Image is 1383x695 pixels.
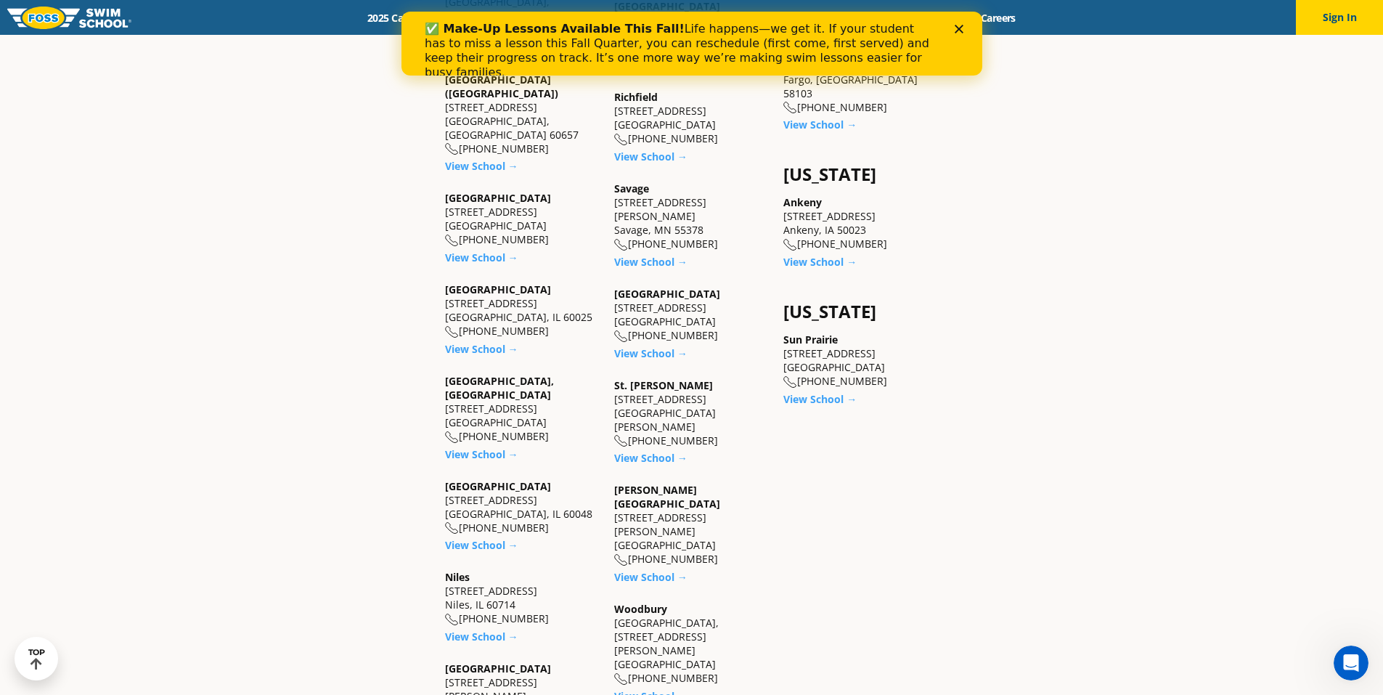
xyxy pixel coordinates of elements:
div: [GEOGRAPHIC_DATA], [STREET_ADDRESS][PERSON_NAME] [GEOGRAPHIC_DATA] [PHONE_NUMBER] [614,602,769,686]
a: St. [PERSON_NAME] [614,378,713,392]
div: [STREET_ADDRESS] [GEOGRAPHIC_DATA], IL 60048 [PHONE_NUMBER] [445,479,600,535]
h4: [US_STATE] [783,164,938,184]
div: [STREET_ADDRESS] [GEOGRAPHIC_DATA][PERSON_NAME] [PHONE_NUMBER] [614,378,769,448]
div: [STREET_ADDRESS] [GEOGRAPHIC_DATA], IL 60025 [PHONE_NUMBER] [445,283,600,338]
img: location-phone-o-icon.svg [445,235,459,247]
a: 2025 Calendar [355,11,446,25]
h4: [US_STATE] [783,301,938,322]
img: location-phone-o-icon.svg [614,239,628,251]
img: location-phone-o-icon.svg [445,143,459,155]
a: [GEOGRAPHIC_DATA], [GEOGRAPHIC_DATA] [445,374,554,402]
a: About [PERSON_NAME] [634,11,769,25]
a: View School → [445,342,518,356]
a: Ankeny [783,195,822,209]
div: [STREET_ADDRESS] Ankeny, IA 50023 [PHONE_NUMBER] [783,195,938,251]
div: Close [553,13,568,22]
div: [STREET_ADDRESS] [GEOGRAPHIC_DATA] [PHONE_NUMBER] [445,374,600,444]
a: [GEOGRAPHIC_DATA] [445,479,551,493]
img: location-phone-o-icon.svg [783,376,797,389]
a: View School → [614,570,688,584]
a: Sun Prairie [783,333,838,346]
a: [GEOGRAPHIC_DATA] [445,283,551,296]
img: location-phone-o-icon.svg [445,326,459,338]
a: View School → [614,150,688,163]
a: [GEOGRAPHIC_DATA] [614,287,720,301]
a: View School → [614,346,688,360]
img: location-phone-o-icon.svg [445,522,459,535]
div: [STREET_ADDRESS][PERSON_NAME] Savage, MN 55378 [PHONE_NUMBER] [614,182,769,251]
a: [GEOGRAPHIC_DATA] ([GEOGRAPHIC_DATA]) [445,73,558,100]
img: location-phone-o-icon.svg [783,239,797,251]
a: View School → [445,251,518,264]
a: View School → [445,159,518,173]
iframe: Intercom live chat banner [401,12,982,76]
a: View School → [445,447,518,461]
img: location-phone-o-icon.svg [614,134,628,146]
a: View School → [783,392,857,406]
b: ✅ Make-Up Lessons Available This Fall! [23,10,283,24]
img: location-phone-o-icon.svg [614,435,628,447]
a: [PERSON_NAME][GEOGRAPHIC_DATA] [614,483,720,511]
a: Blog [922,11,968,25]
img: FOSS Swim School Logo [7,7,131,29]
img: location-phone-o-icon.svg [783,102,797,114]
a: Niles [445,570,470,584]
div: [STREET_ADDRESS] [GEOGRAPHIC_DATA] [PHONE_NUMBER] [783,333,938,389]
iframe: Intercom live chat [1334,646,1368,680]
img: location-phone-o-icon.svg [614,330,628,343]
div: [STREET_ADDRESS] [PERSON_NAME][GEOGRAPHIC_DATA] [PHONE_NUMBER] [614,483,769,566]
img: location-phone-o-icon.svg [445,614,459,626]
a: Careers [968,11,1028,25]
a: Swim Like [PERSON_NAME] [769,11,923,25]
a: View School → [445,538,518,552]
img: location-phone-o-icon.svg [614,554,628,566]
a: [GEOGRAPHIC_DATA] [445,662,551,675]
a: Swim Path® Program [507,11,634,25]
a: View School → [614,255,688,269]
div: [STREET_ADDRESS] [GEOGRAPHIC_DATA] [PHONE_NUMBER] [445,191,600,247]
a: Richfield [614,90,658,104]
img: location-phone-o-icon.svg [614,673,628,686]
img: location-phone-o-icon.svg [445,431,459,444]
div: Life happens—we get it. If your student has to miss a lesson this Fall Quarter, you can reschedul... [23,10,534,68]
a: View School → [614,451,688,465]
a: View School → [783,118,857,131]
a: [GEOGRAPHIC_DATA] [445,191,551,205]
a: Woodbury [614,602,667,616]
a: View School → [783,255,857,269]
div: [STREET_ADDRESS] [GEOGRAPHIC_DATA], [GEOGRAPHIC_DATA] 60657 [PHONE_NUMBER] [445,73,600,156]
a: View School → [445,630,518,643]
div: [STREET_ADDRESS] Niles, IL 60714 [PHONE_NUMBER] [445,570,600,626]
a: Savage [614,182,649,195]
div: [STREET_ADDRESS] Fargo, [GEOGRAPHIC_DATA] 58103 [PHONE_NUMBER] [783,45,938,115]
div: [STREET_ADDRESS] [GEOGRAPHIC_DATA] [PHONE_NUMBER] [614,287,769,343]
a: Schools [446,11,507,25]
div: [STREET_ADDRESS] [GEOGRAPHIC_DATA] [PHONE_NUMBER] [614,90,769,146]
div: TOP [28,648,45,670]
